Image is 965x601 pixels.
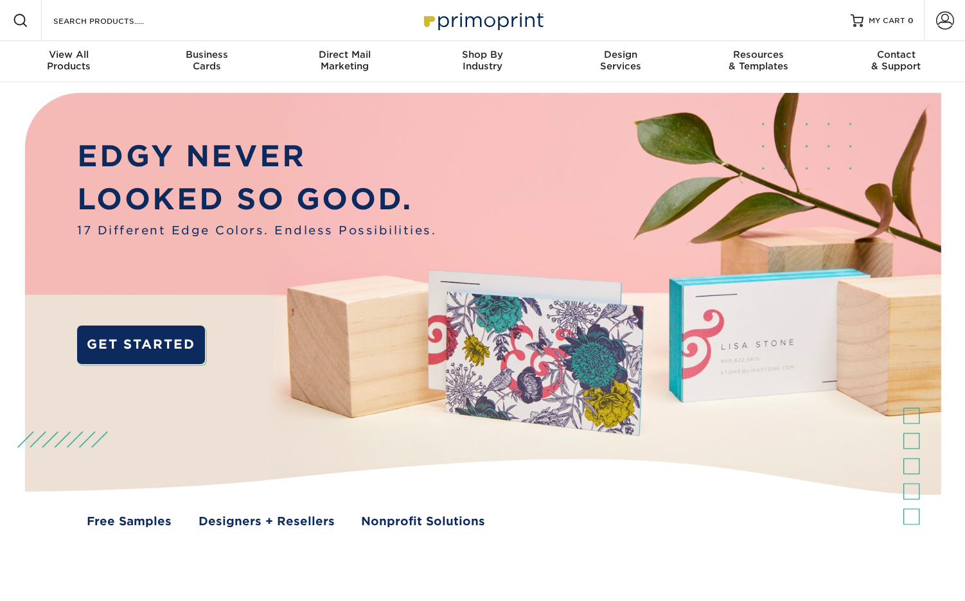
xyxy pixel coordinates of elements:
a: Designers + Resellers [199,512,335,530]
a: Resources& Templates [689,41,828,82]
span: Business [138,49,276,60]
input: SEARCH PRODUCTS..... [52,13,177,28]
div: Cards [138,49,276,72]
img: Primoprint [418,6,547,34]
a: Contact& Support [827,41,965,82]
div: & Templates [689,49,828,72]
div: Marketing [276,49,414,72]
span: Design [551,49,689,60]
a: Shop ByIndustry [414,41,552,82]
span: Resources [689,49,828,60]
p: LOOKED SO GOOD. [77,178,436,222]
div: Industry [414,49,552,72]
span: MY CART [869,15,905,26]
div: Services [551,49,689,72]
a: Free Samples [87,512,172,530]
p: EDGY NEVER [77,135,436,179]
span: 0 [908,16,914,25]
a: Nonprofit Solutions [361,512,485,530]
span: Contact [827,49,965,60]
div: & Support [827,49,965,72]
span: 17 Different Edge Colors. Endless Possibilities. [77,222,436,239]
span: Direct Mail [276,49,414,60]
a: GET STARTED [77,326,205,363]
span: Shop By [414,49,552,60]
a: Direct MailMarketing [276,41,414,82]
a: DesignServices [551,41,689,82]
a: BusinessCards [138,41,276,82]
